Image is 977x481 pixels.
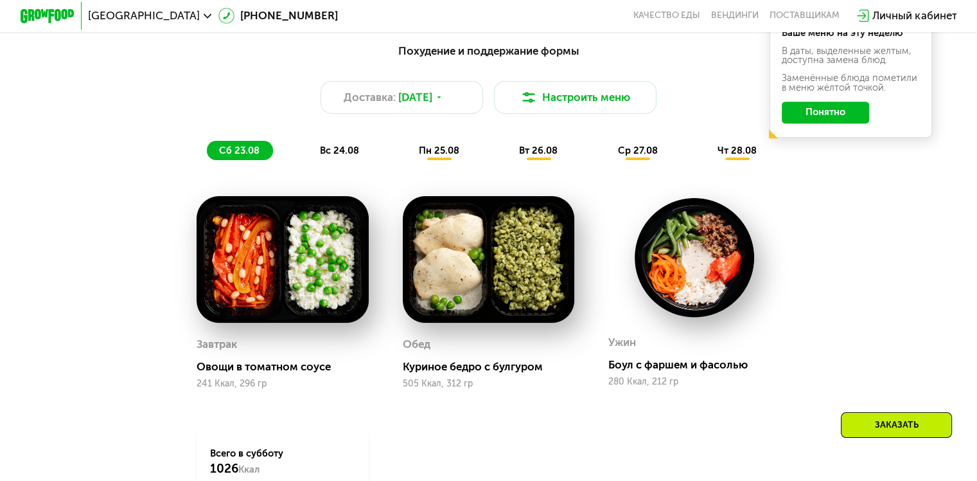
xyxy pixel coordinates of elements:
div: поставщикам [770,10,840,21]
div: Обед [403,334,430,355]
span: 1026 [210,461,238,476]
button: Настроить меню [494,81,657,114]
div: Всего в субботу [210,447,355,476]
span: [GEOGRAPHIC_DATA] [88,10,200,21]
div: 241 Ккал, 296 гр [197,379,369,389]
span: Доставка: [344,89,396,105]
div: Ужин [608,332,636,353]
span: ср 27.08 [617,145,657,156]
span: пн 25.08 [419,145,459,156]
div: Овощи в томатном соусе [197,360,379,374]
span: вс 24.08 [319,145,358,156]
div: Личный кабинет [872,8,956,24]
a: Вендинги [711,10,759,21]
span: Ккал [238,464,260,475]
span: вт 26.08 [519,145,558,156]
div: Куриное бедро с булгуром [403,360,585,374]
div: 505 Ккал, 312 гр [403,379,575,389]
div: Заменённые блюда пометили в меню жёлтой точкой. [782,73,920,93]
a: Качество еды [633,10,700,21]
a: [PHONE_NUMBER] [218,8,338,24]
div: Завтрак [197,334,237,355]
button: Понятно [782,102,869,123]
div: Заказать [841,412,952,438]
div: В даты, выделенные желтым, доступна замена блюд. [782,46,920,66]
span: [DATE] [398,89,432,105]
div: Боул с фаршем и фасолью [608,358,791,372]
span: сб 23.08 [219,145,260,156]
div: Ваше меню на эту неделю [782,28,920,38]
span: чт 28.08 [717,145,757,156]
div: 280 Ккал, 212 гр [608,377,780,387]
div: Похудение и поддержание формы [87,42,890,59]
